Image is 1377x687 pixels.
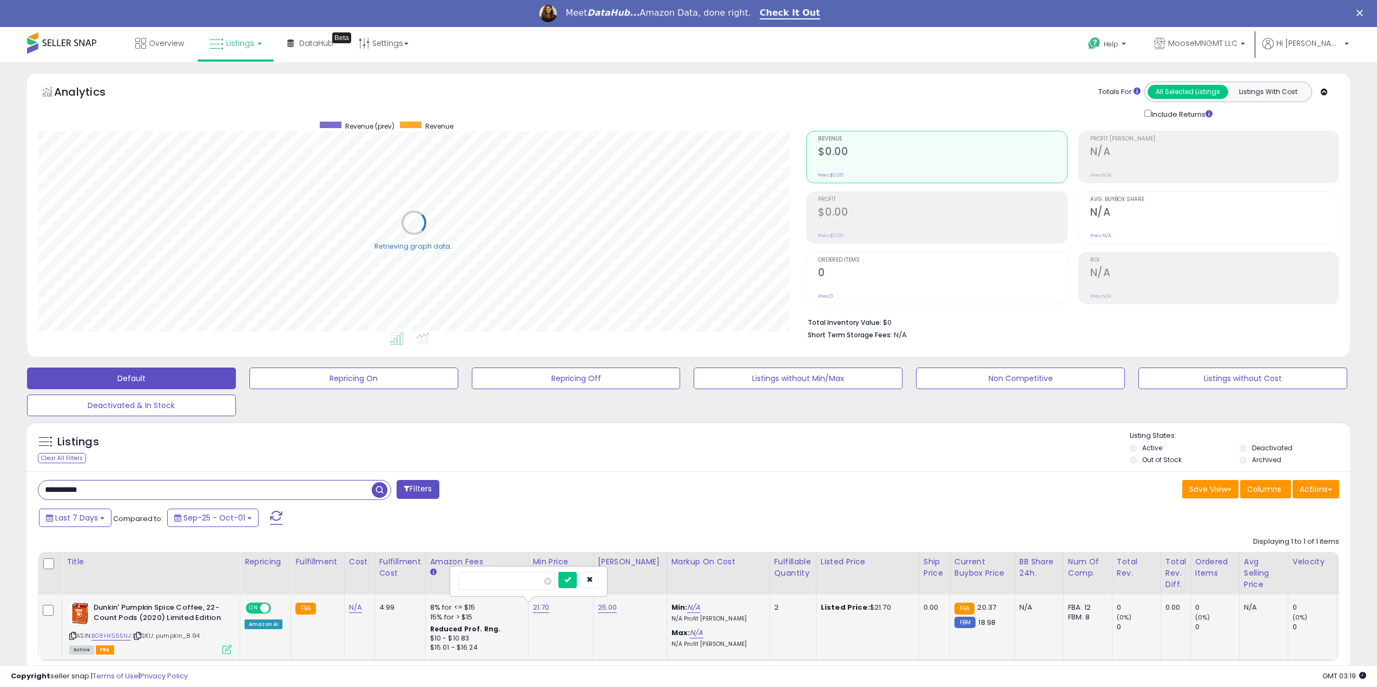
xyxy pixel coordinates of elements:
[55,512,98,523] span: Last 7 Days
[379,603,417,612] div: 4.99
[1293,556,1332,568] div: Velocity
[1117,613,1132,622] small: (0%)
[38,453,86,463] div: Clear All Filters
[598,602,617,613] a: 25.00
[27,395,236,416] button: Deactivated & In Stock
[245,619,282,629] div: Amazon AI
[1068,556,1108,579] div: Num of Comp.
[1247,484,1281,495] span: Columns
[954,603,974,615] small: FBA
[397,480,439,499] button: Filters
[472,368,681,389] button: Repricing Off
[1322,671,1366,681] span: 2025-10-9 03:19 GMT
[1240,480,1291,498] button: Columns
[1117,603,1161,612] div: 0
[127,27,192,59] a: Overview
[818,172,844,178] small: Prev: $0.00
[954,556,1010,579] div: Current Buybox Price
[1090,257,1339,263] span: ROI
[818,266,1066,281] h2: 0
[533,556,589,568] div: Min Price
[1142,443,1162,452] label: Active
[69,603,91,624] img: 51vpMCAM-FL._SL40_.jpg
[539,5,557,22] img: Profile image for Georgie
[1252,443,1293,452] label: Deactivated
[1090,293,1111,299] small: Prev: N/A
[133,631,200,640] span: | SKU: pumpkin_8.94
[349,602,362,613] a: N/A
[808,315,1331,328] li: $0
[818,232,844,239] small: Prev: $0.00
[694,368,902,389] button: Listings without Min/Max
[54,84,127,102] h5: Analytics
[430,634,520,643] div: $10 - $10.83
[39,509,111,527] button: Last 7 Days
[821,556,914,568] div: Listed Price
[1090,266,1339,281] h2: N/A
[1195,622,1239,632] div: 0
[1090,145,1339,160] h2: N/A
[1117,622,1161,632] div: 0
[1090,136,1339,142] span: Profit [PERSON_NAME]
[924,556,945,579] div: Ship Price
[818,206,1066,221] h2: $0.00
[57,435,99,450] h5: Listings
[1253,537,1339,547] div: Displaying 1 to 1 of 1 items
[1136,108,1226,120] div: Include Returns
[295,603,315,615] small: FBA
[598,556,662,568] div: [PERSON_NAME]
[1228,85,1308,99] button: Listings With Cost
[760,8,820,19] a: Check It Out
[1088,37,1101,50] i: Get Help
[149,38,184,49] span: Overview
[1293,603,1336,612] div: 0
[565,8,751,18] div: Meet Amazon Data, done right.
[430,556,524,568] div: Amazon Fees
[1142,455,1182,464] label: Out of Stock
[1182,480,1238,498] button: Save View
[91,631,131,641] a: B08HKS65NJ
[671,641,761,648] p: N/A Profit [PERSON_NAME]
[295,556,339,568] div: Fulfillment
[1090,206,1339,221] h2: N/A
[1244,556,1283,590] div: Avg Selling Price
[374,241,453,251] div: Retrieving graph data..
[671,628,690,638] b: Max:
[1293,622,1336,632] div: 0
[1138,368,1347,389] button: Listings without Cost
[430,612,520,622] div: 15% for > $15
[351,27,417,59] a: Settings
[774,603,808,612] div: 2
[332,32,351,43] div: Tooltip anchor
[1244,603,1280,612] div: N/A
[249,368,458,389] button: Repricing On
[430,624,501,633] b: Reduced Prof. Rng.
[1262,38,1349,62] a: Hi [PERSON_NAME]
[1019,603,1055,612] div: N/A
[924,603,941,612] div: 0.00
[916,368,1125,389] button: Non Competitive
[1293,480,1339,498] button: Actions
[245,556,286,568] div: Repricing
[11,671,188,682] div: seller snap | |
[247,604,260,613] span: ON
[774,556,812,579] div: Fulfillable Quantity
[818,145,1066,160] h2: $0.00
[1165,556,1186,590] div: Total Rev. Diff.
[1098,87,1141,97] div: Totals For
[587,8,640,18] i: DataHub...
[183,512,245,523] span: Sep-25 - Oct-01
[279,27,341,59] a: DataHub
[978,617,996,628] span: 18.98
[1276,38,1341,49] span: Hi [PERSON_NAME]
[808,318,881,327] b: Total Inventory Value:
[201,27,270,59] a: Listings
[67,556,235,568] div: Title
[69,603,232,653] div: ASIN:
[667,552,769,595] th: The percentage added to the cost of goods (COGS) that forms the calculator for Min & Max prices.
[140,671,188,681] a: Privacy Policy
[69,645,94,655] span: All listings currently available for purchase on Amazon
[299,38,333,49] span: DataHub
[269,604,287,613] span: OFF
[1168,38,1237,49] span: MooseMNGMT LLC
